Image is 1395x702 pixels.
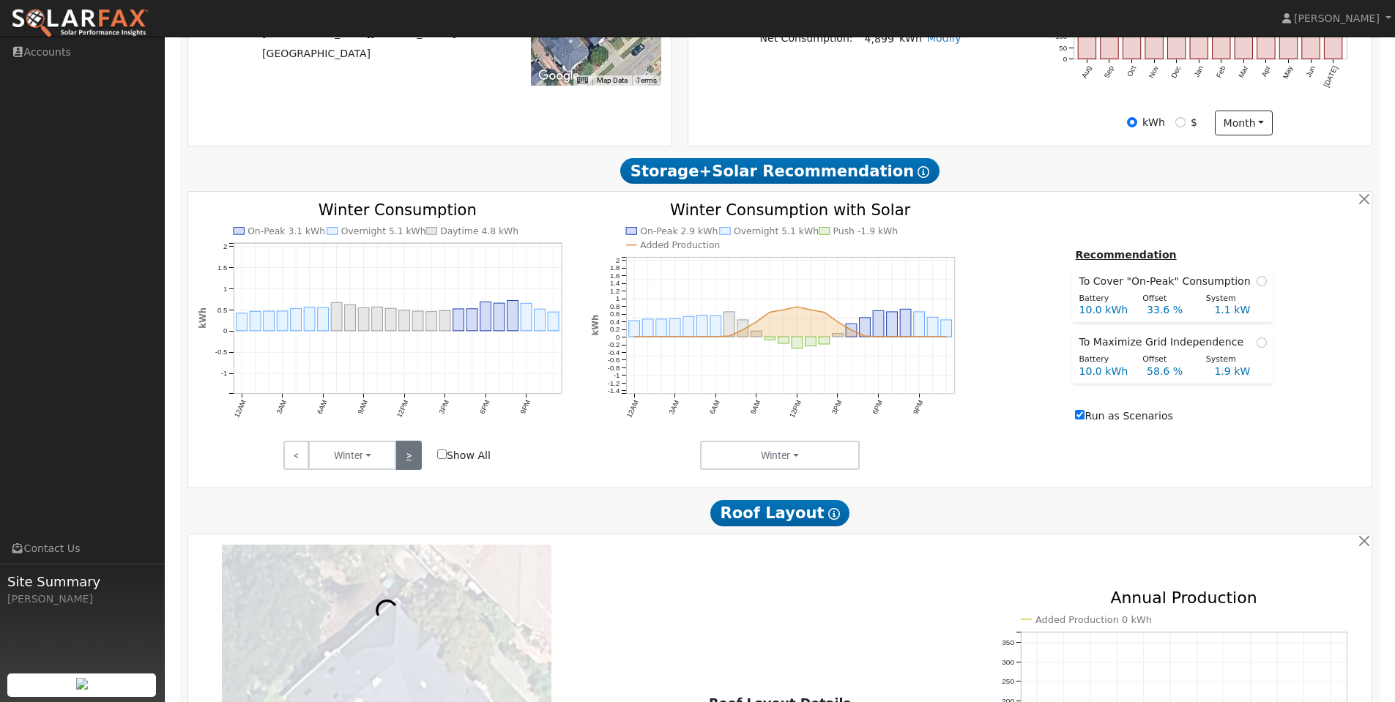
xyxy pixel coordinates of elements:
[466,309,477,331] rect: onclick=""
[1139,302,1206,318] div: 33.6 %
[757,28,855,49] td: Net Consumption:
[1323,64,1339,89] text: [DATE]
[597,75,628,86] button: Map Data
[904,335,907,338] circle: onclick=""
[250,311,261,331] rect: onclick=""
[636,76,657,84] a: Terms
[1060,44,1068,52] text: 50
[661,335,663,338] circle: onclick=""
[1305,64,1317,78] text: Jun
[873,310,884,337] rect: onclick=""
[1207,302,1274,318] div: 1.1 kW
[900,309,911,337] rect: onclick=""
[385,308,396,331] rect: onclick=""
[610,271,620,279] text: 1.6
[608,348,620,356] text: -0.4
[437,448,491,463] label: Show All
[796,305,799,308] circle: onclick=""
[197,307,207,329] text: kWh
[616,332,620,340] text: 0
[782,308,785,311] circle: onclick=""
[728,335,731,337] circle: onclick=""
[1127,117,1137,127] input: kWh
[850,328,853,331] circle: onclick=""
[480,302,491,331] rect: onclick=""
[395,398,410,418] text: 12PM
[640,226,718,236] text: On-Peak 2.9 kWh
[608,356,620,364] text: -0.6
[788,398,803,418] text: 12PM
[11,8,149,39] img: SolarFax
[1103,64,1116,80] text: Sep
[734,226,819,236] text: Overnight 5.1 kWh
[372,307,383,331] rect: onclick=""
[1175,117,1186,127] input: $
[1075,410,1085,419] input: Run as Scenarios
[724,311,735,336] rect: onclick=""
[315,398,328,415] text: 6AM
[395,441,421,470] a: >
[616,294,620,302] text: 1
[1079,274,1256,289] span: To Cover "On-Peak" Consumption
[1135,293,1199,305] div: Offset
[871,398,884,415] text: 6PM
[629,321,640,337] rect: onclick=""
[610,310,620,318] text: 0.6
[521,303,532,331] rect: onclick=""
[277,311,288,331] rect: onclick=""
[708,398,721,415] text: 6AM
[700,441,860,470] button: Winter
[927,32,961,44] a: Modify
[345,305,356,331] rect: onclick=""
[836,320,839,323] circle: onclick=""
[710,500,850,526] span: Roof Layout
[608,387,620,395] text: -1.4
[304,307,315,330] rect: onclick=""
[608,378,620,387] text: -1.2
[918,166,929,178] i: Show Help
[1135,354,1199,366] div: Offset
[236,313,247,331] rect: onclick=""
[1260,64,1273,78] text: Apr
[1193,64,1205,78] text: Jan
[610,286,620,294] text: 1.2
[846,324,857,337] rect: onclick=""
[319,201,477,219] text: Winter Consumption
[412,311,423,331] rect: onclick=""
[399,310,410,330] rect: onclick=""
[833,226,899,236] text: Push -1.9 kWh
[823,310,826,313] circle: onclick=""
[1215,111,1273,135] button: month
[260,44,459,64] td: [GEOGRAPHIC_DATA]
[620,158,940,184] span: Storage+Solar Recommendation
[945,335,948,338] circle: onclick=""
[1075,408,1172,424] label: Run as Scenarios
[610,279,620,287] text: 1.4
[308,441,396,470] button: Winter
[290,308,301,331] rect: onclick=""
[1139,364,1206,379] div: 58.6 %
[1191,115,1197,130] label: $
[656,318,667,336] rect: onclick=""
[1071,354,1135,366] div: Battery
[440,226,518,236] text: Daytime 4.8 kWh
[232,398,248,418] text: 12AM
[1170,64,1183,80] text: Dec
[642,318,653,336] rect: onclick=""
[863,335,866,337] circle: onclick=""
[748,398,762,415] text: 9AM
[616,255,620,264] text: 2
[688,335,691,338] circle: onclick=""
[331,302,342,331] rect: onclick=""
[610,325,620,333] text: 0.2
[7,572,157,591] span: Site Summary
[341,226,426,236] text: Overnight 5.1 kWh
[1294,12,1380,24] span: [PERSON_NAME]
[1002,658,1014,666] text: 300
[765,337,775,340] rect: onclick=""
[855,28,896,49] td: 4,899
[283,441,309,470] a: <
[918,335,920,338] circle: onclick=""
[890,335,893,338] circle: onclick=""
[625,398,641,418] text: 12AM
